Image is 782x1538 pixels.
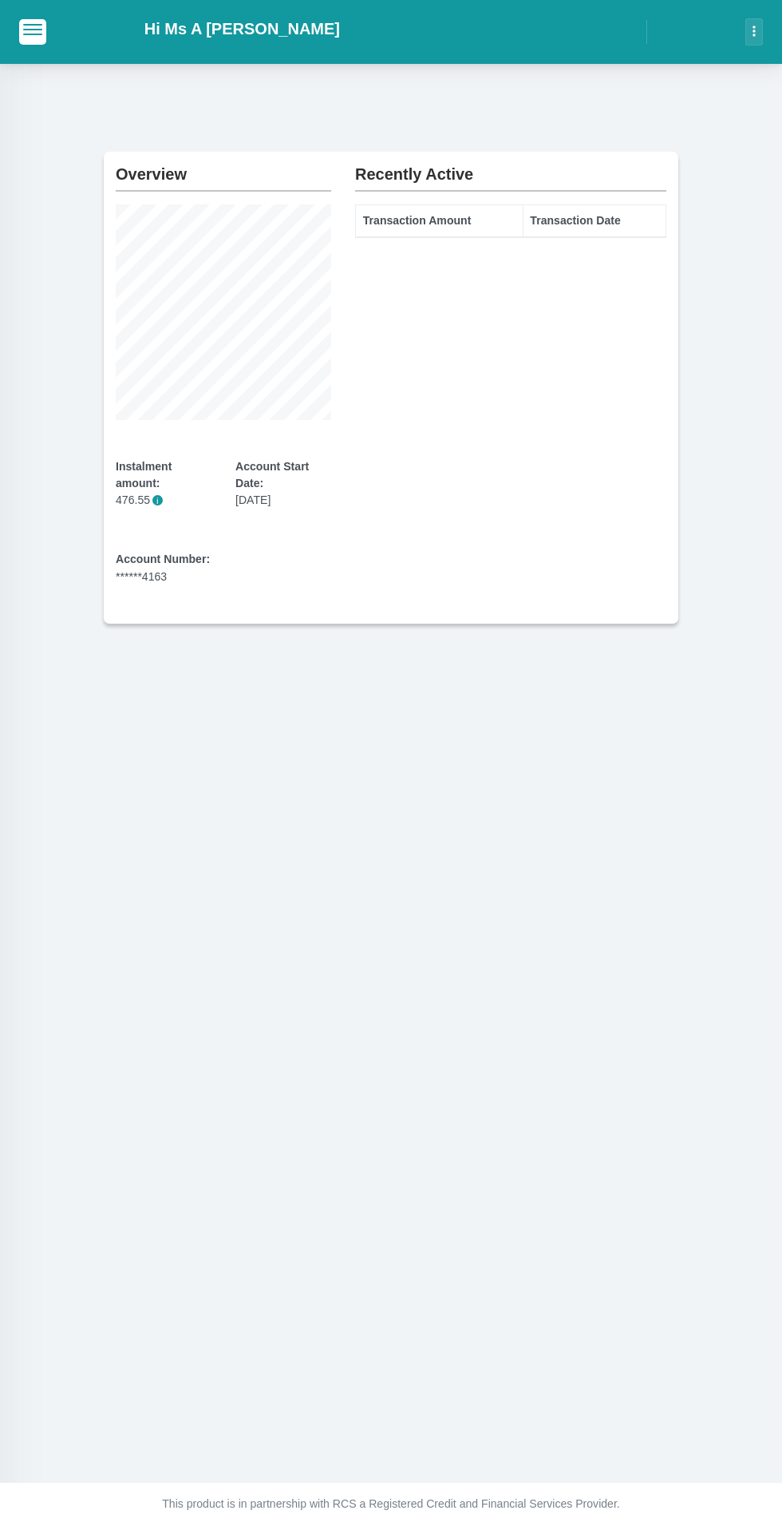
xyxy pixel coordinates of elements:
b: Instalment amount: [116,460,172,490]
p: 476.55 [116,492,211,509]
th: Transaction Date [523,205,665,237]
h2: Recently Active [355,152,666,184]
h2: Overview [116,152,331,184]
h2: Hi Ms A [PERSON_NAME] [144,19,340,38]
b: Account Start Date: [235,460,309,490]
div: [DATE] [235,458,331,509]
p: This product is in partnership with RCS a Registered Credit and Financial Services Provider. [116,1496,666,1512]
span: i [152,495,163,505]
b: Account Number: [116,553,210,565]
th: Transaction Amount [356,205,523,237]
